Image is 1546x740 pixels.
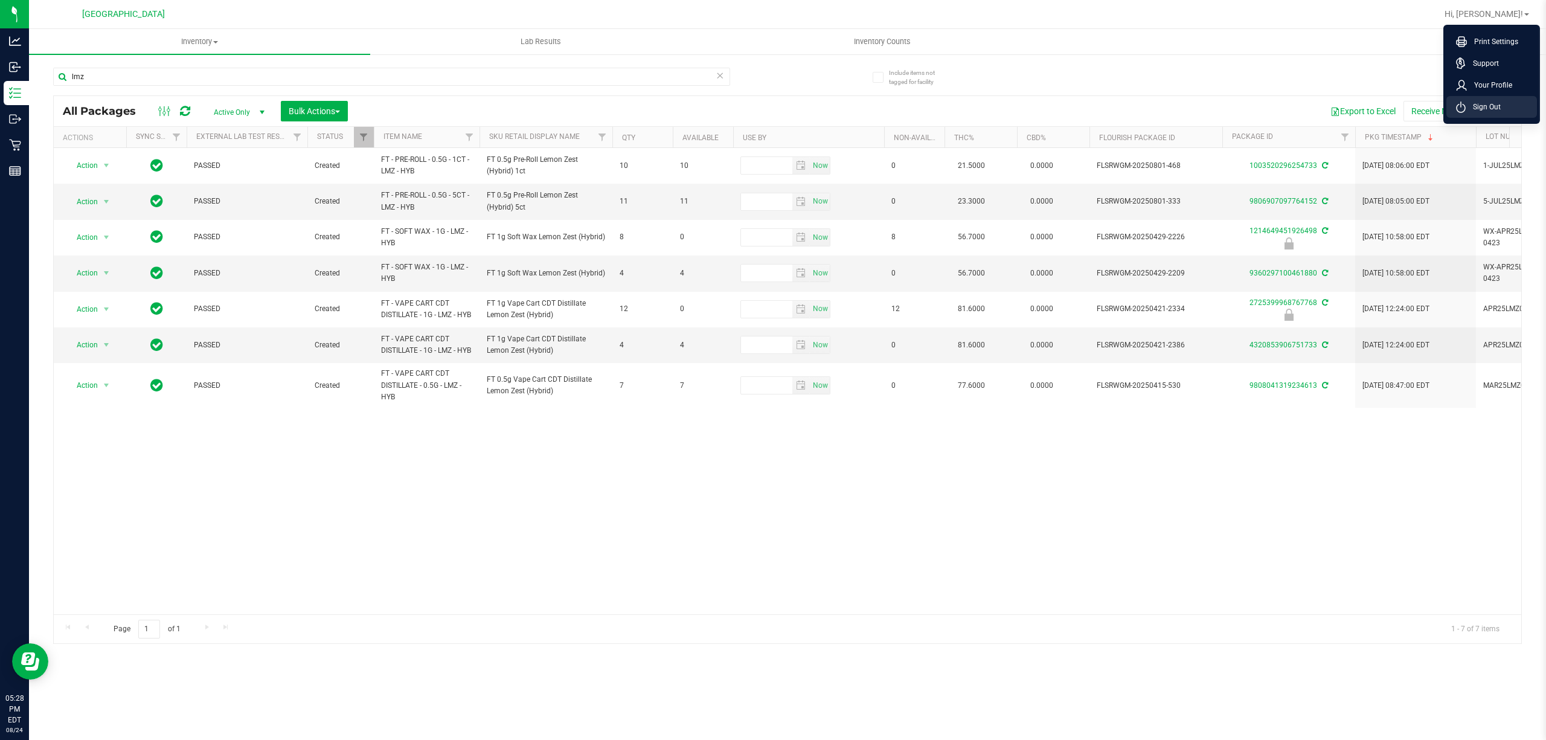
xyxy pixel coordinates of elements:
span: FLSRWGM-20250429-2226 [1097,231,1215,243]
span: 0 [891,196,937,207]
span: 0 [680,303,726,315]
a: Pkg Timestamp [1365,133,1435,141]
span: select [792,265,810,282]
span: PASSED [194,231,300,243]
span: Sync from Compliance System [1320,341,1328,349]
span: 0 [891,339,937,351]
button: Receive Non-Cannabis [1403,101,1503,121]
a: Filter [354,127,374,147]
a: THC% [954,134,974,142]
span: Action [66,157,98,174]
span: PASSED [194,380,300,391]
span: select [792,336,810,353]
a: Flourish Package ID [1099,134,1175,142]
span: Action [66,265,98,282]
span: select [810,265,830,282]
span: select [810,229,830,246]
span: Set Current date [810,229,830,246]
inline-svg: Retail [9,139,21,151]
span: PASSED [194,339,300,351]
span: In Sync [150,193,163,210]
span: 7 [680,380,726,391]
span: 0.0000 [1024,193,1059,210]
span: [DATE] 10:58:00 EDT [1362,231,1429,243]
span: Sync from Compliance System [1320,161,1328,170]
span: [DATE] 08:05:00 EDT [1362,196,1429,207]
a: Sync Status [136,132,182,141]
span: FT 1g Soft Wax Lemon Zest (Hybrid) [487,268,605,279]
a: 9808041319234613 [1249,381,1317,390]
span: select [99,336,114,353]
span: 12 [620,303,666,315]
span: FT - VAPE CART CDT DISTILLATE - 1G - LMZ - HYB [381,298,472,321]
a: Lab Results [370,29,711,54]
span: FT 1g Vape Cart CDT Distillate Lemon Zest (Hybrid) [487,298,605,321]
span: FT 0.5g Vape Cart CDT Distillate Lemon Zest (Hybrid) [487,374,605,397]
span: In Sync [150,157,163,174]
a: Sku Retail Display Name [489,132,580,141]
span: Action [66,193,98,210]
span: FT - SOFT WAX - 1G - LMZ - HYB [381,262,472,285]
inline-svg: Inventory [9,87,21,99]
span: 23.3000 [952,193,991,210]
span: 0.0000 [1024,377,1059,394]
span: select [810,157,830,174]
span: Set Current date [810,336,830,354]
span: select [810,301,830,318]
span: Bulk Actions [289,106,340,116]
span: FLSRWGM-20250415-530 [1097,380,1215,391]
a: Status [317,132,343,141]
span: In Sync [150,336,163,353]
button: Export to Excel [1323,101,1403,121]
input: 1 [138,620,160,639]
iframe: Resource center [12,643,48,680]
span: Created [315,231,367,243]
span: Lab Results [504,36,577,47]
span: [DATE] 08:06:00 EDT [1362,160,1429,172]
span: Created [315,303,367,315]
span: Your Profile [1467,79,1512,91]
span: PASSED [194,196,300,207]
span: Inventory [29,36,370,47]
span: select [99,377,114,394]
span: Sync from Compliance System [1320,269,1328,277]
span: Action [66,377,98,394]
span: select [99,301,114,318]
span: FT - VAPE CART CDT DISTILLATE - 0.5G - LMZ - HYB [381,368,472,403]
span: 0.0000 [1024,336,1059,354]
span: 1 - 7 of 7 items [1442,620,1509,638]
span: In Sync [150,228,163,245]
span: PASSED [194,160,300,172]
a: Qty [622,134,635,142]
span: Sync from Compliance System [1320,298,1328,307]
inline-svg: Reports [9,165,21,177]
span: 10 [620,160,666,172]
span: In Sync [150,377,163,394]
span: [DATE] 10:58:00 EDT [1362,268,1429,279]
span: Inventory Counts [838,36,927,47]
span: Support [1466,57,1499,69]
a: Lot Number [1486,132,1529,141]
span: 21.5000 [952,157,991,175]
span: 11 [680,196,726,207]
a: Filter [167,127,187,147]
span: [DATE] 08:47:00 EDT [1362,380,1429,391]
span: 0 [891,160,937,172]
a: External Lab Test Result [196,132,291,141]
span: [GEOGRAPHIC_DATA] [82,9,165,19]
span: 7 [620,380,666,391]
span: Created [315,196,367,207]
span: 56.7000 [952,228,991,246]
span: 8 [891,231,937,243]
a: 1003520296254733 [1249,161,1317,170]
span: Action [66,336,98,353]
a: 4320853906751733 [1249,341,1317,349]
span: In Sync [150,265,163,282]
span: FLSRWGM-20250421-2386 [1097,339,1215,351]
div: Actions [63,134,121,142]
div: Newly Received [1220,237,1357,249]
span: Set Current date [810,377,830,394]
a: Filter [287,127,307,147]
span: Include items not tagged for facility [889,68,949,86]
span: FLSRWGM-20250801-468 [1097,160,1215,172]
